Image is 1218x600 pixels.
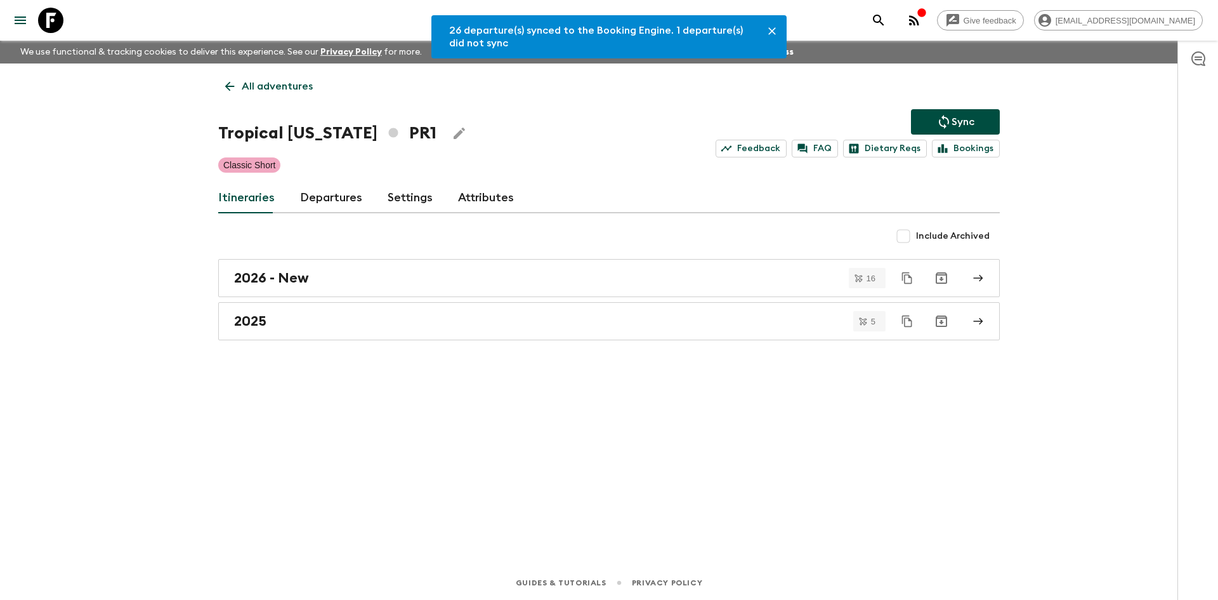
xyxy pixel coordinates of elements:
[859,274,883,283] span: 16
[388,183,433,213] a: Settings
[1049,16,1202,25] span: [EMAIL_ADDRESS][DOMAIN_NAME]
[632,576,702,590] a: Privacy Policy
[843,140,927,157] a: Dietary Reqs
[1034,10,1203,30] div: [EMAIL_ADDRESS][DOMAIN_NAME]
[929,265,954,291] button: Archive
[911,109,1000,135] button: Sync adventure departures to the booking engine
[896,267,919,290] button: Duplicate
[937,10,1024,30] a: Give feedback
[234,270,309,286] h2: 2026 - New
[792,140,838,157] a: FAQ
[863,317,883,326] span: 5
[300,183,362,213] a: Departures
[447,121,472,146] button: Edit Adventure Title
[223,159,275,171] p: Classic Short
[896,310,919,333] button: Duplicate
[916,230,990,243] span: Include Archived
[449,19,752,55] div: 26 departure(s) synced to the Booking Engine. 1 departure(s) did not sync
[932,140,1000,157] a: Bookings
[957,16,1023,25] span: Give feedback
[218,259,1000,297] a: 2026 - New
[218,121,436,146] h1: Tropical [US_STATE] PR1
[15,41,427,63] p: We use functional & tracking cookies to deliver this experience. See our for more.
[218,302,1000,340] a: 2025
[763,22,782,41] button: Close
[866,8,891,33] button: search adventures
[234,313,266,330] h2: 2025
[242,79,313,94] p: All adventures
[516,576,606,590] a: Guides & Tutorials
[218,74,320,99] a: All adventures
[8,8,33,33] button: menu
[458,183,514,213] a: Attributes
[218,183,275,213] a: Itineraries
[952,114,974,130] p: Sync
[929,309,954,334] button: Archive
[320,48,382,57] a: Privacy Policy
[716,140,787,157] a: Feedback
